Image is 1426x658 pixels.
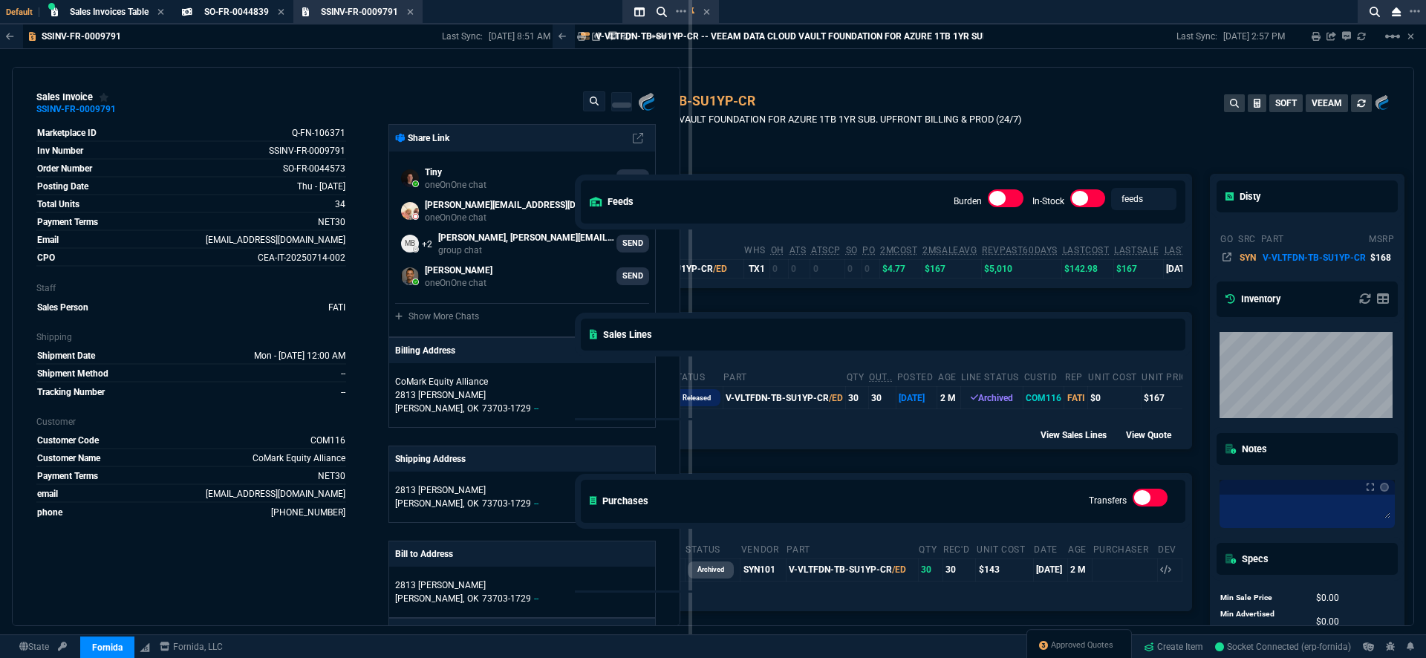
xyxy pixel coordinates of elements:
[395,483,649,497] p: 2813 [PERSON_NAME]
[740,538,787,559] th: Vendor
[789,259,810,278] td: 0
[395,593,464,604] span: [PERSON_NAME],
[467,403,479,414] span: OK
[616,267,649,285] a: SEND
[292,128,345,138] span: See Marketplace Order
[829,393,843,403] span: /ED
[37,253,55,263] span: CPO
[862,259,879,278] td: 0
[786,538,918,559] th: Part
[36,126,346,142] tr: See Marketplace Order
[1093,538,1157,559] th: Purchaser
[590,195,634,209] h5: feeds
[846,245,858,255] abbr: Total units on open Sales Orders
[36,300,346,315] tr: undefined
[36,415,346,429] p: Customer
[1220,606,1301,637] td: Min Advertised Price
[36,281,346,295] p: Staff
[810,259,845,278] td: 0
[37,453,100,463] span: Customer Name
[880,245,918,255] abbr: Avg cost of all PO invoices for 2 months
[395,452,466,466] p: Shipping Address
[743,238,769,260] th: WHS
[438,231,616,244] p: [PERSON_NAME], [PERSON_NAME][EMAIL_ADDRESS][DOMAIN_NAME], Tiny
[395,498,464,509] span: [PERSON_NAME],
[278,7,284,19] nx-icon: Close Tab
[1067,558,1093,581] td: 2 M
[206,235,345,245] span: mbensch@ceagrain.com
[37,489,58,499] span: email
[713,264,727,274] span: /ED
[395,131,449,145] p: Share Link
[1225,292,1280,306] h5: Inventory
[869,372,892,382] abbr: Outstanding (To Ship)
[1141,365,1197,387] th: Unit Price
[1316,593,1339,603] span: 0
[425,277,492,289] p: oneOnOne chat
[918,538,942,559] th: Qty
[36,143,346,160] tr: See Marketplace Order
[395,403,464,414] span: [PERSON_NAME],
[36,108,116,111] div: SSINV-FR-0009791
[36,91,109,103] div: Sales Invoice
[670,365,723,387] th: Status
[1090,391,1139,405] div: $0
[407,7,414,19] nx-icon: Close Tab
[36,348,346,365] tr: undefined
[157,7,164,19] nx-icon: Close Tab
[467,593,479,604] span: OK
[1384,27,1401,45] mat-icon: Example home icon
[1386,3,1407,21] nx-icon: Close Workbench
[1410,4,1420,19] nx-icon: Open New Tab
[395,344,455,357] p: Billing Address
[395,547,453,561] p: Bill to Address
[589,112,1021,126] p: VEEAM DATA CLOUD VAULT FOUNDATION FOR AZURE 1TB 1YR SUB. UPFRONT BILLING & PROD (24/7)
[789,245,807,255] abbr: Total units in inventory => minus on SO => plus on PO
[1141,387,1197,409] td: $167
[297,181,345,192] span: Posting Date
[310,435,345,446] span: COM116
[37,235,59,245] span: Email
[1023,365,1064,387] th: CustId
[590,494,649,508] h5: Purchases
[1316,616,1339,627] span: 0
[36,330,346,344] p: Shipping
[963,391,1020,405] div: Archived
[1225,189,1260,203] h5: Disty
[1225,442,1267,456] h5: Notes
[36,250,346,267] tr: mbensch@ceagrain.com
[37,302,88,313] span: Sales Person
[318,471,345,481] a: NET30
[389,619,655,644] p: Shortcuts
[596,30,1130,42] p: V-VLTFDN-TB-SU1YP-CR -- VEEAM DATA CLOUD VAULT FOUNDATION FOR AZURE 1TB 1YR SUB. UPFRONT BILLING ...
[1126,427,1185,442] div: View Quote
[896,365,937,387] th: Posted
[1157,538,1182,559] th: Dev
[954,196,982,206] label: Burden
[1032,196,1064,206] label: In-Stock
[845,259,862,278] td: 0
[1138,636,1209,658] a: Create Item
[981,259,1061,278] td: $5,010
[37,435,99,446] span: Customer Code
[321,7,398,17] span: SSINV-FR-0009791
[36,469,346,485] tr: undefined
[1364,3,1386,21] nx-icon: Search
[1033,538,1067,559] th: Date
[616,235,649,253] a: SEND
[37,368,108,379] span: Shipment Method
[743,259,769,278] td: TX1
[36,161,346,177] tr: See Marketplace Order
[1368,248,1399,266] td: $168
[723,365,845,387] th: Part
[395,261,649,291] a: Chris.Hernandez@fornida.com
[811,245,841,255] abbr: ATS with all companies combined
[206,489,345,499] a: [EMAIL_ADDRESS][DOMAIN_NAME]
[36,366,346,382] tr: undefined
[1260,248,1368,266] td: V-VLTFDN-TB-SU1YP-CR
[918,558,942,581] td: 30
[1176,30,1223,42] p: Last Sync:
[489,30,550,42] p: [DATE] 8:51 AM
[425,198,603,212] p: [PERSON_NAME][EMAIL_ADDRESS][DOMAIN_NAME]
[1225,552,1269,566] h5: Specs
